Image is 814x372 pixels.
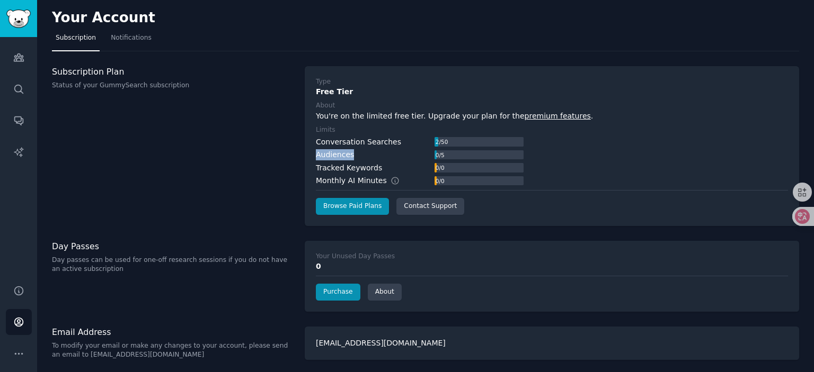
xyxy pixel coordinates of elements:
div: You're on the limited free tier. Upgrade your plan for the . [316,111,788,122]
p: Status of your GummySearch subscription [52,81,294,90]
h2: Your Account [52,10,155,26]
p: To modify your email or make any changes to your account, please send an email to [EMAIL_ADDRESS]... [52,341,294,360]
div: Tracked Keywords [316,162,382,174]
div: Your Unused Day Passes [316,252,395,261]
div: 0 [316,261,788,272]
div: Free Tier [316,86,788,97]
div: Limits [316,125,335,135]
a: Purchase [316,284,360,301]
a: About [368,284,402,301]
h3: Subscription Plan [52,66,294,77]
div: Monthly AI Minutes [316,175,411,186]
div: [EMAIL_ADDRESS][DOMAIN_NAME] [305,326,799,360]
div: Audiences [316,149,354,160]
span: Subscription [56,33,96,43]
img: GummySearch logo [6,10,31,28]
a: Browse Paid Plans [316,198,389,215]
span: Notifications [111,33,152,43]
a: Notifications [107,30,155,51]
div: Conversation Searches [316,137,401,148]
div: 0 / 0 [435,163,445,173]
div: 0 / 0 [435,176,445,186]
h3: Email Address [52,326,294,338]
p: Day passes can be used for one-off research sessions if you do not have an active subscription [52,256,294,274]
div: Type [316,77,331,87]
a: Subscription [52,30,100,51]
div: 0 / 5 [435,150,445,160]
a: Contact Support [396,198,464,215]
div: About [316,101,335,111]
a: premium features [525,112,591,120]
h3: Day Passes [52,241,294,252]
div: 2 / 50 [435,137,449,147]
